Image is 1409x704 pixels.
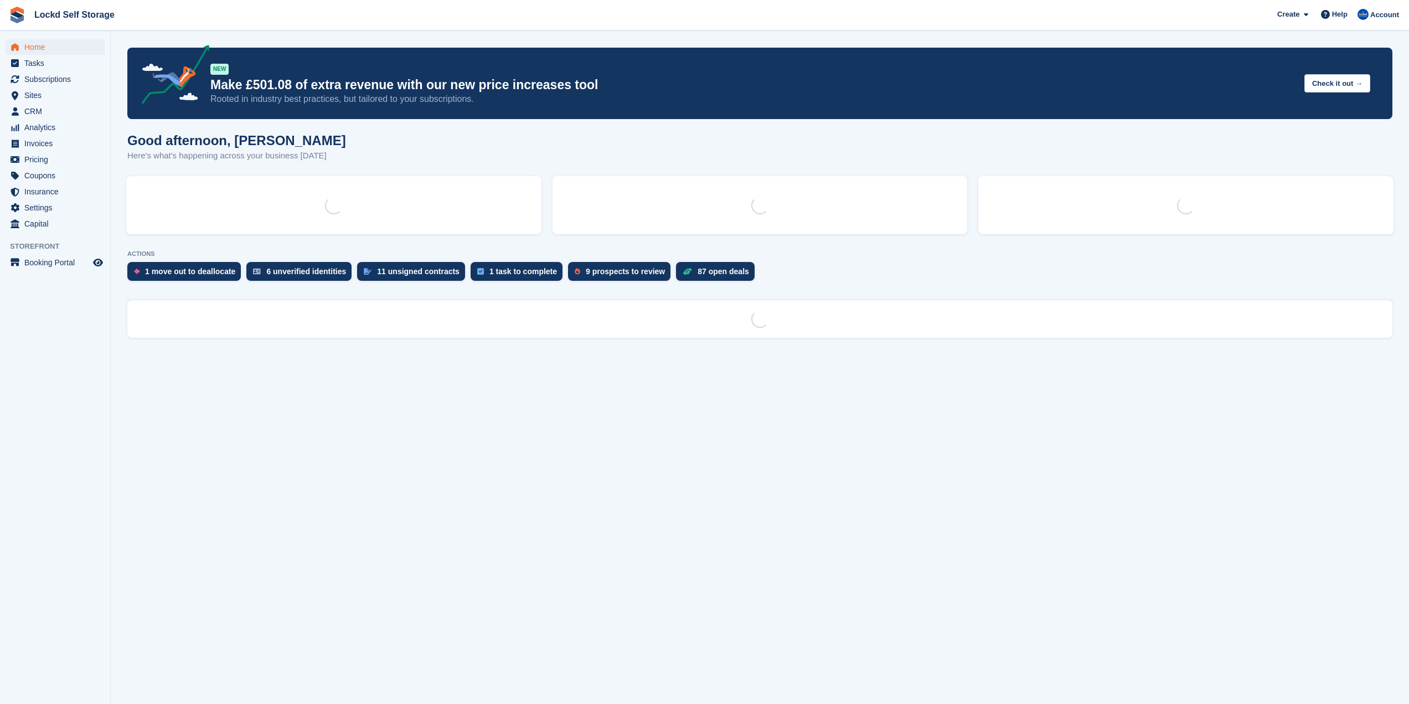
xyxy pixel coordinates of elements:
img: Jonny Bleach [1358,9,1369,20]
p: Rooted in industry best practices, but tailored to your subscriptions. [210,93,1296,105]
span: Booking Portal [24,255,91,270]
span: Account [1370,9,1399,20]
a: menu [6,120,105,135]
a: menu [6,168,105,183]
a: 1 task to complete [471,262,568,286]
img: deal-1b604bf984904fb50ccaf53a9ad4b4a5d6e5aea283cecdc64d6e3604feb123c2.svg [683,268,692,275]
span: Invoices [24,136,91,151]
a: 1 move out to deallocate [127,262,246,286]
span: Analytics [24,120,91,135]
a: 11 unsigned contracts [357,262,471,286]
div: 1 task to complete [489,267,557,276]
a: menu [6,88,105,103]
button: Check it out → [1304,74,1370,93]
a: 9 prospects to review [568,262,676,286]
a: Preview store [91,256,105,269]
img: move_outs_to_deallocate_icon-f764333ba52eb49d3ac5e1228854f67142a1ed5810a6f6cc68b1a99e826820c5.svg [134,268,140,275]
a: menu [6,55,105,71]
div: 11 unsigned contracts [377,267,460,276]
span: Home [24,39,91,55]
div: NEW [210,64,229,75]
img: task-75834270c22a3079a89374b754ae025e5fb1db73e45f91037f5363f120a921f8.svg [477,268,484,275]
a: menu [6,104,105,119]
span: CRM [24,104,91,119]
span: Settings [24,200,91,215]
img: stora-icon-8386f47178a22dfd0bd8f6a31ec36ba5ce8667c1dd55bd0f319d3a0aa187defe.svg [9,7,25,23]
a: menu [6,255,105,270]
a: menu [6,152,105,167]
a: menu [6,200,105,215]
a: menu [6,216,105,232]
a: 87 open deals [676,262,760,286]
span: Subscriptions [24,71,91,87]
a: menu [6,136,105,151]
img: contract_signature_icon-13c848040528278c33f63329250d36e43548de30e8caae1d1a13099fd9432cc5.svg [364,268,371,275]
a: menu [6,184,105,199]
span: Pricing [24,152,91,167]
div: 9 prospects to review [586,267,665,276]
span: Capital [24,216,91,232]
a: menu [6,71,105,87]
span: Help [1332,9,1348,20]
img: verify_identity-adf6edd0f0f0b5bbfe63781bf79b02c33cf7c696d77639b501bdc392416b5a36.svg [253,268,261,275]
h1: Good afternoon, [PERSON_NAME] [127,133,346,148]
div: 6 unverified identities [266,267,346,276]
span: Sites [24,88,91,103]
div: 1 move out to deallocate [145,267,235,276]
img: price-adjustments-announcement-icon-8257ccfd72463d97f412b2fc003d46551f7dbcb40ab6d574587a9cd5c0d94... [132,45,210,108]
a: menu [6,39,105,55]
span: Storefront [10,241,110,252]
span: Tasks [24,55,91,71]
span: Coupons [24,168,91,183]
div: 87 open deals [698,267,749,276]
a: 6 unverified identities [246,262,357,286]
p: ACTIONS [127,250,1392,258]
p: Make £501.08 of extra revenue with our new price increases tool [210,77,1296,93]
p: Here's what's happening across your business [DATE] [127,150,346,162]
a: Lockd Self Storage [30,6,119,24]
img: prospect-51fa495bee0391a8d652442698ab0144808aea92771e9ea1ae160a38d050c398.svg [575,268,580,275]
span: Insurance [24,184,91,199]
span: Create [1277,9,1299,20]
